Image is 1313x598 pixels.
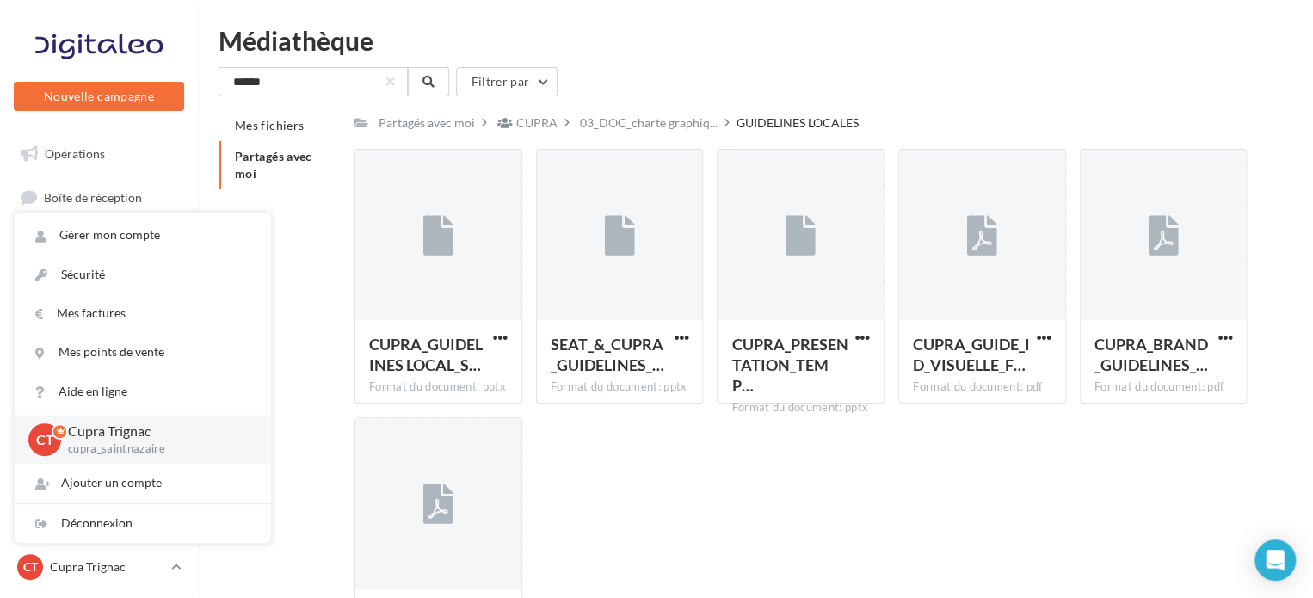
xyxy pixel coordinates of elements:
[15,333,271,372] a: Mes points de vente
[913,335,1030,374] span: CUPRA_GUIDE_ID_VISUELLE_FR_2024
[10,179,188,216] a: Boîte de réception
[50,558,164,576] p: Cupra Trignac
[235,118,304,133] span: Mes fichiers
[737,114,859,132] div: GUIDELINES LOCALES
[369,335,483,374] span: CUPRA_GUIDELINES LOCAL_SOME_06.2025
[10,223,188,259] a: Visibilité en ligne
[731,400,870,416] div: Format du document: pptx
[15,256,271,294] a: Sécurité
[10,494,188,545] a: Campagnes DataOnDemand
[1094,335,1208,374] span: CUPRA_BRAND_GUIDELINES_JANUARY2024
[10,136,188,172] a: Opérations
[551,335,664,374] span: SEAT_&_CUPRA_GUIDELINES_JPO_2025
[14,551,184,583] a: CT Cupra Trignac
[15,504,271,543] div: Déconnexion
[44,189,142,204] span: Boîte de réception
[913,379,1051,395] div: Format du document: pdf
[15,464,271,502] div: Ajouter un compte
[15,294,271,333] a: Mes factures
[15,373,271,411] a: Aide en ligne
[456,67,558,96] button: Filtrer par
[219,28,1292,53] div: Médiathèque
[235,149,312,181] span: Partagés avec moi
[10,266,188,302] a: Campagnes
[731,335,848,395] span: CUPRA_PRESENTATION_TEMPLATE_2024
[23,558,38,576] span: CT
[1094,379,1233,395] div: Format du document: pdf
[36,429,54,449] span: CT
[369,379,508,395] div: Format du document: pptx
[14,82,184,111] button: Nouvelle campagne
[10,394,188,430] a: Calendrier
[68,422,243,441] p: Cupra Trignac
[1254,539,1296,581] div: Open Intercom Messenger
[10,351,188,387] a: Médiathèque
[379,114,475,132] div: Partagés avec moi
[15,216,271,255] a: Gérer mon compte
[580,114,718,132] span: 03_DOC_charte graphiq...
[45,146,105,161] span: Opérations
[10,309,188,345] a: Contacts
[10,437,188,488] a: PLV et print personnalisable
[516,114,558,132] div: CUPRA
[551,379,689,395] div: Format du document: pptx
[68,441,243,457] p: cupra_saintnazaire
